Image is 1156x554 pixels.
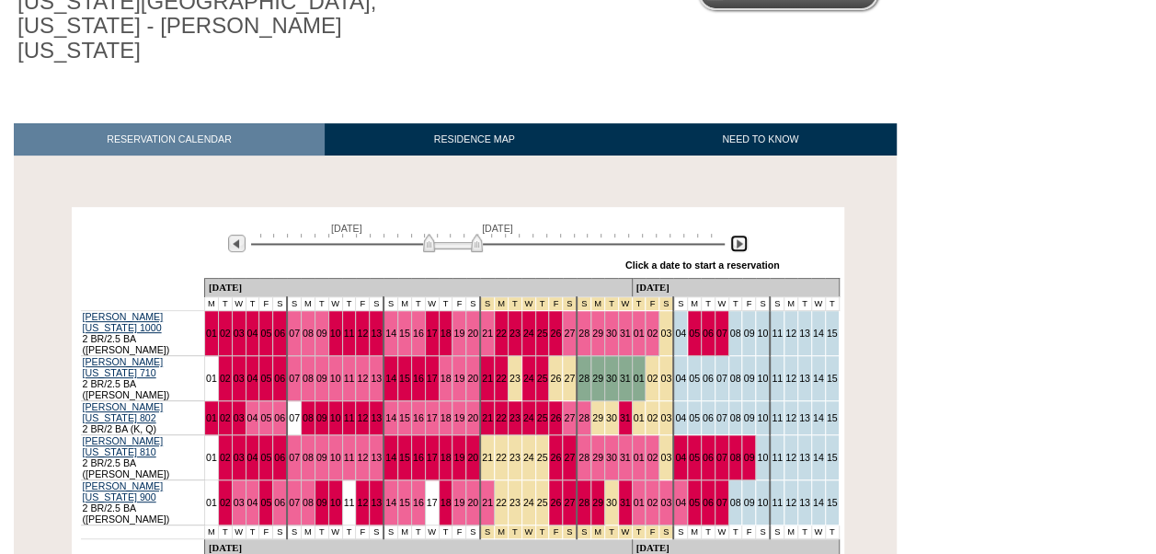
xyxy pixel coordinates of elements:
[673,297,687,311] td: S
[218,297,232,311] td: T
[467,452,478,463] a: 20
[206,373,217,384] a: 01
[660,328,671,339] a: 03
[453,373,464,384] a: 19
[247,497,258,508] a: 04
[260,328,271,339] a: 05
[453,412,464,423] a: 19
[495,297,509,311] td: Christmas
[730,452,741,463] a: 08
[730,412,741,423] a: 08
[427,412,438,423] a: 17
[591,297,605,311] td: New Year's
[413,328,424,339] a: 16
[357,497,368,508] a: 12
[496,497,507,508] a: 22
[813,412,824,423] a: 14
[564,412,575,423] a: 27
[730,235,748,252] img: Next
[730,497,741,508] a: 08
[772,328,783,339] a: 11
[578,373,589,384] a: 28
[228,235,246,252] img: Previous
[634,373,645,384] a: 01
[344,373,355,384] a: 11
[466,297,480,311] td: S
[482,223,513,234] span: [DATE]
[772,412,783,423] a: 11
[564,328,575,339] a: 27
[357,328,368,339] a: 12
[743,452,754,463] a: 09
[606,373,617,384] a: 30
[523,328,534,339] a: 24
[715,297,728,311] td: W
[316,328,327,339] a: 09
[274,373,285,384] a: 06
[83,356,164,378] a: [PERSON_NAME] [US_STATE] 710
[303,328,314,339] a: 08
[316,373,327,384] a: 09
[716,373,727,384] a: 07
[357,412,368,423] a: 12
[453,452,464,463] a: 19
[385,452,396,463] a: 14
[716,497,727,508] a: 07
[675,452,686,463] a: 04
[799,328,810,339] a: 13
[743,373,754,384] a: 09
[357,452,368,463] a: 12
[232,297,246,311] td: W
[467,328,478,339] a: 20
[260,497,271,508] a: 05
[399,412,410,423] a: 15
[757,373,768,384] a: 10
[330,328,341,339] a: 10
[206,497,217,508] a: 01
[523,412,534,423] a: 24
[246,297,259,311] td: T
[620,497,631,508] a: 31
[81,356,205,401] td: 2 BR/2.5 BA ([PERSON_NAME])
[496,412,507,423] a: 22
[606,412,617,423] a: 30
[399,497,410,508] a: 15
[620,412,631,423] a: 31
[634,497,645,508] a: 01
[383,297,397,311] td: S
[218,525,232,539] td: T
[827,497,838,508] a: 15
[799,412,810,423] a: 13
[578,412,589,423] a: 28
[813,373,824,384] a: 14
[703,452,714,463] a: 06
[316,412,327,423] a: 09
[701,297,715,311] td: T
[385,373,396,384] a: 14
[592,412,603,423] a: 29
[452,297,466,311] td: F
[742,297,756,311] td: F
[274,328,285,339] a: 06
[550,373,561,384] a: 26
[356,297,370,311] td: F
[624,123,897,156] a: NEED TO KNOW
[799,373,810,384] a: 13
[703,373,714,384] a: 06
[523,452,534,463] a: 24
[303,373,314,384] a: 08
[81,435,205,480] td: 2 BR/2.5 BA ([PERSON_NAME])
[399,373,410,384] a: 15
[537,373,548,384] a: 25
[757,328,768,339] a: 10
[83,311,164,333] a: [PERSON_NAME] [US_STATE] 1000
[206,412,217,423] a: 01
[757,497,768,508] a: 10
[441,452,452,463] a: 18
[330,373,341,384] a: 10
[467,412,478,423] a: 20
[799,497,810,508] a: 13
[537,497,548,508] a: 25
[772,373,783,384] a: 11
[330,497,341,508] a: 10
